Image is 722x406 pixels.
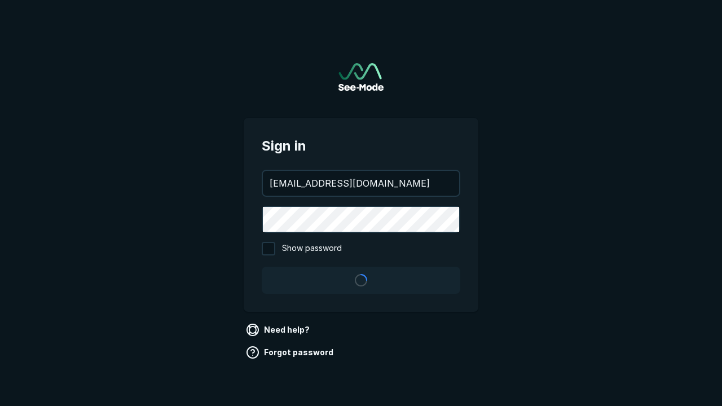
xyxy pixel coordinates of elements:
a: Forgot password [244,343,338,361]
a: Need help? [244,321,314,339]
input: your@email.com [263,171,459,196]
span: Show password [282,242,342,255]
span: Sign in [262,136,460,156]
img: See-Mode Logo [338,63,384,91]
a: Go to sign in [338,63,384,91]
